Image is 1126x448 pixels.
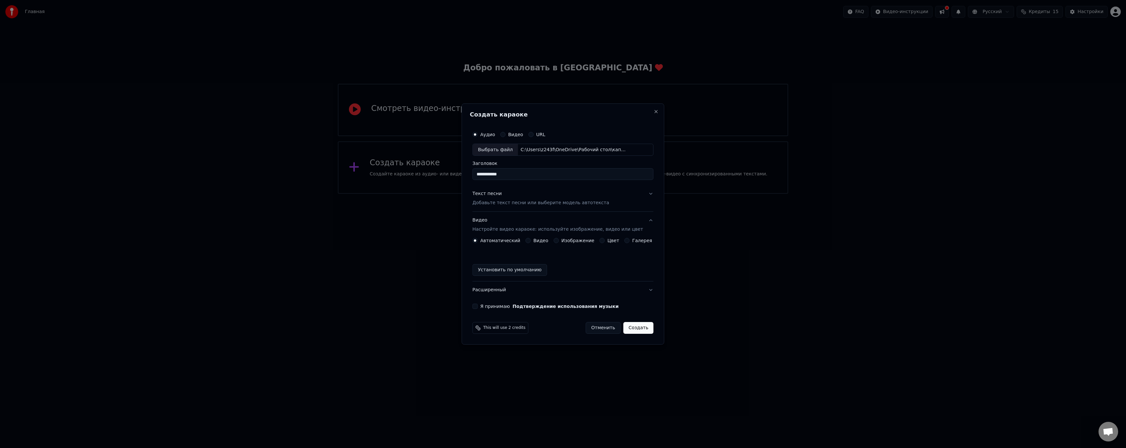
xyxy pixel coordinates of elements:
label: Аудио [480,132,495,137]
label: Автоматический [480,238,520,243]
label: Цвет [608,238,619,243]
p: Добавьте текст песни или выберите модель автотекста [472,200,609,206]
label: Заголовок [472,161,653,166]
label: Видео [533,238,548,243]
label: Видео [508,132,523,137]
h2: Создать караоке [470,112,656,117]
button: Отменить [586,322,621,334]
button: Расширенный [472,281,653,298]
button: Установить по умолчанию [472,264,547,276]
label: URL [536,132,545,137]
label: Изображение [561,238,594,243]
label: Я принимаю [480,304,619,309]
span: This will use 2 credits [483,325,525,331]
button: Создать [623,322,653,334]
p: Настройте видео караоке: используйте изображение, видео или цвет [472,226,643,233]
label: Галерея [632,238,652,243]
div: ВидеоНастройте видео караоке: используйте изображение, видео или цвет [472,238,653,281]
div: Выбрать файл [473,144,518,156]
button: ВидеоНастройте видео караоке: используйте изображение, видео или цвет [472,212,653,238]
button: Текст песниДобавьте текст песни или выберите модель автотекста [472,186,653,212]
div: Текст песни [472,191,502,197]
div: Видео [472,217,643,233]
div: C:\Users\z243f\OneDrive\Рабочий стол\капибара\Capibara_v01.wav [518,147,629,153]
button: Я принимаю [513,304,619,309]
